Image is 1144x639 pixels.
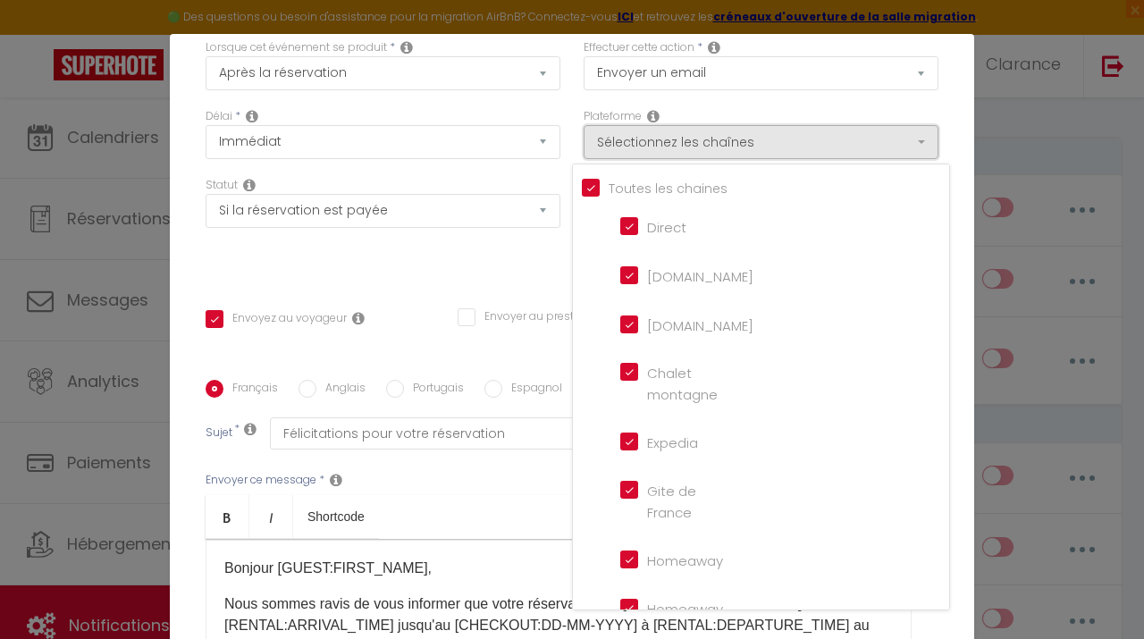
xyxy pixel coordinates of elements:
[502,380,562,399] label: Espagnol
[647,109,660,123] i: Action Channel
[400,40,413,55] i: Event Occur
[584,108,642,125] label: Plateforme
[244,422,257,436] i: Subject
[249,495,293,538] a: Italic
[206,108,232,125] label: Délai
[224,558,893,579] p: Bonjour [GUEST:FIRST_NAME],​
[293,495,379,538] a: Shortcode
[206,177,238,194] label: Statut
[246,109,258,123] i: Action Time
[206,472,316,489] label: Envoyer ce message
[584,39,694,56] label: Effectuer cette action
[708,40,720,55] i: Action Type
[352,311,365,325] i: Envoyer au voyageur
[638,481,716,523] label: Gite de France
[206,495,249,538] a: Bold
[404,380,464,399] label: Portugais
[316,380,366,399] label: Anglais
[638,363,718,405] label: Chalet montagne
[330,473,342,487] i: Message
[223,380,278,399] label: Français
[206,425,232,443] label: Sujet
[14,7,68,61] button: Ouvrir le widget de chat LiveChat
[584,125,938,159] button: Sélectionnez les chaînes
[206,39,387,56] label: Lorsque cet événement se produit
[243,178,256,192] i: Booking status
